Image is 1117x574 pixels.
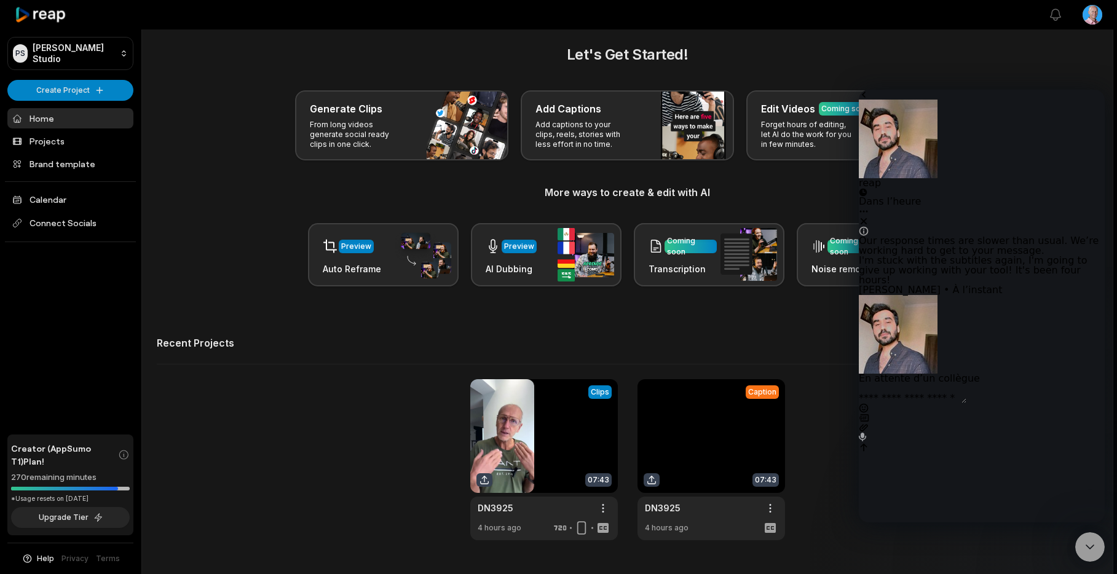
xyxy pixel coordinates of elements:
h3: Auto Reframe [323,262,381,275]
div: Coming soon [667,235,714,258]
div: 270 remaining minutes [11,471,130,484]
a: Terms [96,553,120,564]
h2: Let's Get Started! [157,44,1098,66]
a: Home [7,108,133,128]
a: Brand template [7,154,133,174]
iframe: Intercom live chat [859,90,1105,522]
p: Add captions to your clips, reels, stories with less effort in no time. [535,120,631,149]
a: DN3925 [478,501,513,514]
p: Forget hours of editing, let AI do the work for you in few minutes. [761,120,856,149]
img: auto_reframe.png [395,231,451,279]
h3: Generate Clips [310,101,382,116]
h3: Transcription [649,262,717,275]
h3: More ways to create & edit with AI [157,185,1098,200]
h2: Recent Projects [157,337,234,349]
a: Projects [7,131,133,151]
p: From long videos generate social ready clips in one click. [310,120,405,149]
h3: Add Captions [535,101,601,116]
p: [PERSON_NAME] Studio [33,42,115,65]
h3: Edit Videos [761,101,815,116]
img: ai_dubbing.png [558,228,614,281]
button: Upgrade Tier [11,507,130,528]
h3: AI Dubbing [486,262,537,275]
a: DN3925 [645,501,681,514]
img: transcription.png [720,228,777,281]
div: Preview [504,241,534,252]
div: Coming soon [830,235,877,258]
button: Create Project [7,80,133,101]
div: Coming soon [821,103,870,114]
div: PS [13,44,28,63]
button: Help [22,553,54,564]
h3: Noise removal [811,262,880,275]
iframe: Intercom live chat [1075,532,1105,562]
a: Calendar [7,189,133,210]
span: Help [37,553,54,564]
a: Privacy [61,553,89,564]
span: Creator (AppSumo T1) Plan! [11,442,118,468]
div: *Usage resets on [DATE] [11,494,130,503]
div: Preview [341,241,371,252]
span: Connect Socials [7,212,133,234]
